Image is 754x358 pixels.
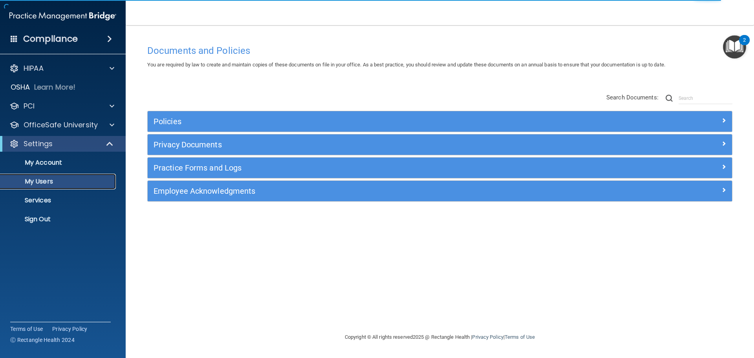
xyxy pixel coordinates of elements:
[154,115,726,128] a: Policies
[154,185,726,197] a: Employee Acknowledgments
[52,325,88,333] a: Privacy Policy
[5,159,112,167] p: My Account
[296,325,583,350] div: Copyright © All rights reserved 2025 @ Rectangle Health | |
[11,83,30,92] p: OSHA
[505,334,535,340] a: Terms of Use
[5,196,112,204] p: Services
[472,334,503,340] a: Privacy Policy
[24,139,53,149] p: Settings
[23,33,78,44] h4: Compliance
[10,325,43,333] a: Terms of Use
[743,40,746,50] div: 2
[5,178,112,185] p: My Users
[154,162,726,174] a: Practice Forms and Logs
[154,138,726,151] a: Privacy Documents
[24,120,98,130] p: OfficeSafe University
[147,46,732,56] h4: Documents and Policies
[24,101,35,111] p: PCI
[9,64,114,73] a: HIPAA
[9,139,114,149] a: Settings
[723,35,746,59] button: Open Resource Center, 2 new notifications
[147,62,665,68] span: You are required by law to create and maintain copies of these documents on file in your office. ...
[9,8,116,24] img: PMB logo
[154,187,580,195] h5: Employee Acknowledgments
[9,120,114,130] a: OfficeSafe University
[606,94,659,101] span: Search Documents:
[154,163,580,172] h5: Practice Forms and Logs
[34,83,76,92] p: Learn More!
[666,95,673,102] img: ic-search.3b580494.png
[5,215,112,223] p: Sign Out
[9,101,114,111] a: PCI
[24,64,44,73] p: HIPAA
[10,336,75,344] span: Ⓒ Rectangle Health 2024
[679,92,732,104] input: Search
[154,140,580,149] h5: Privacy Documents
[154,117,580,126] h5: Policies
